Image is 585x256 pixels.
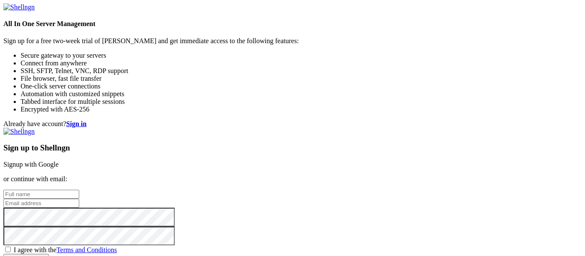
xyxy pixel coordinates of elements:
span: I agree with the [14,246,117,253]
li: Encrypted with AES-256 [21,106,582,113]
input: Full name [3,190,79,199]
input: I agree with theTerms and Conditions [5,247,11,252]
div: Already have account? [3,120,582,128]
li: Secure gateway to your servers [21,52,582,59]
p: or continue with email: [3,175,582,183]
a: Signup with Google [3,161,59,168]
h3: Sign up to Shellngn [3,143,582,153]
h4: All In One Server Management [3,20,582,28]
li: Tabbed interface for multiple sessions [21,98,582,106]
li: One-click server connections [21,82,582,90]
a: Terms and Conditions [57,246,117,253]
input: Email address [3,199,79,208]
li: SSH, SFTP, Telnet, VNC, RDP support [21,67,582,75]
p: Sign up for a free two-week trial of [PERSON_NAME] and get immediate access to the following feat... [3,37,582,45]
a: Sign in [66,120,87,127]
img: Shellngn [3,3,35,11]
img: Shellngn [3,128,35,135]
li: Connect from anywhere [21,59,582,67]
li: File browser, fast file transfer [21,75,582,82]
li: Automation with customized snippets [21,90,582,98]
